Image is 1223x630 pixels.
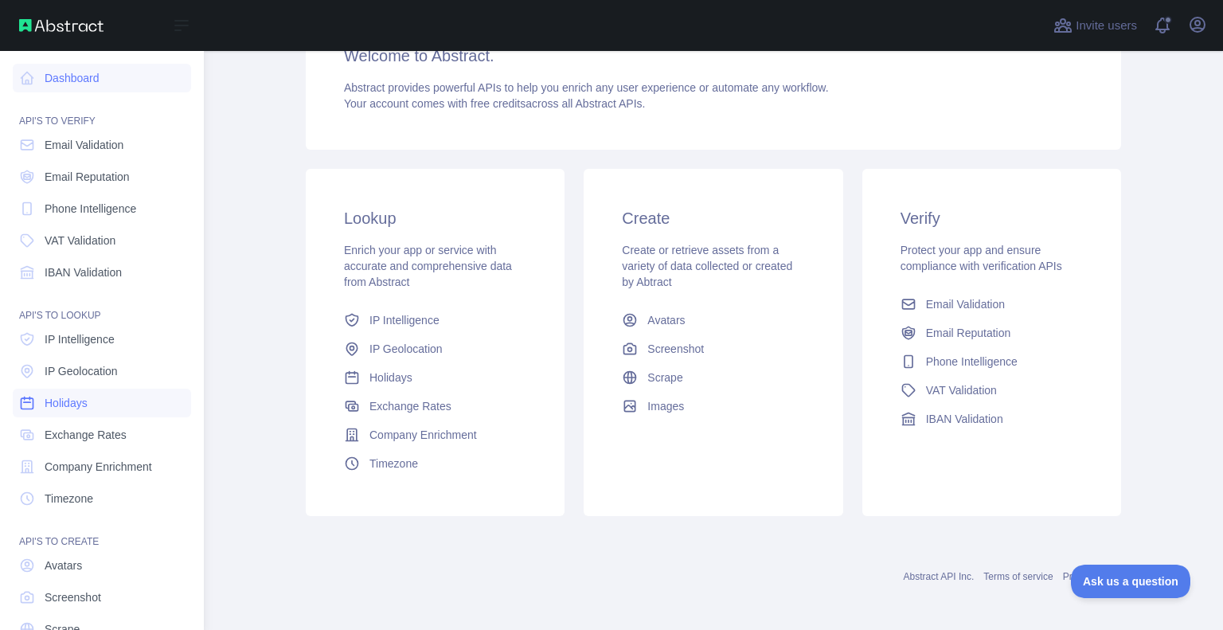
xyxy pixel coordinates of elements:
a: Email Validation [13,131,191,159]
h3: Lookup [344,207,526,229]
span: Images [647,398,684,414]
h3: Verify [901,207,1083,229]
span: Email Reputation [926,325,1011,341]
div: API'S TO VERIFY [13,96,191,127]
a: Phone Intelligence [894,347,1089,376]
div: API'S TO LOOKUP [13,290,191,322]
span: Company Enrichment [369,427,477,443]
span: IBAN Validation [926,411,1003,427]
span: Avatars [647,312,685,328]
span: Create or retrieve assets from a variety of data collected or created by Abtract [622,244,792,288]
a: Scrape [615,363,811,392]
a: Company Enrichment [338,421,533,449]
span: free credits [471,97,526,110]
span: Scrape [647,370,682,385]
h3: Welcome to Abstract. [344,45,1083,67]
span: Exchange Rates [369,398,451,414]
span: VAT Validation [926,382,997,398]
a: Avatars [615,306,811,335]
a: IP Geolocation [338,335,533,363]
a: Privacy policy [1063,571,1121,582]
h3: Create [622,207,804,229]
a: IP Geolocation [13,357,191,385]
span: Screenshot [647,341,704,357]
span: Avatars [45,558,82,573]
span: Email Reputation [45,169,130,185]
a: VAT Validation [894,376,1089,405]
span: Enrich your app or service with accurate and comprehensive data from Abstract [344,244,512,288]
span: Phone Intelligence [926,354,1018,370]
a: Email Reputation [13,162,191,191]
span: Protect your app and ensure compliance with verification APIs [901,244,1062,272]
span: Email Validation [926,296,1005,312]
a: IP Intelligence [13,325,191,354]
span: IP Geolocation [45,363,118,379]
a: VAT Validation [13,226,191,255]
iframe: Toggle Customer Support [1071,565,1191,598]
a: Timezone [13,484,191,513]
div: API'S TO CREATE [13,516,191,548]
img: Abstract API [19,19,104,32]
span: IP Intelligence [45,331,115,347]
a: Avatars [13,551,191,580]
a: Email Reputation [894,319,1089,347]
a: IP Intelligence [338,306,533,335]
span: Timezone [369,456,418,472]
span: IP Geolocation [369,341,443,357]
a: IBAN Validation [894,405,1089,433]
span: Exchange Rates [45,427,127,443]
span: Screenshot [45,589,101,605]
a: Images [615,392,811,421]
span: Holidays [45,395,88,411]
a: Terms of service [983,571,1053,582]
a: Holidays [13,389,191,417]
span: Phone Intelligence [45,201,136,217]
a: Phone Intelligence [13,194,191,223]
a: Timezone [338,449,533,478]
a: Exchange Rates [338,392,533,421]
a: Dashboard [13,64,191,92]
span: IBAN Validation [45,264,122,280]
a: Screenshot [13,583,191,612]
button: Invite users [1050,13,1140,38]
span: Your account comes with across all Abstract APIs. [344,97,645,110]
span: IP Intelligence [369,312,440,328]
a: Company Enrichment [13,452,191,481]
a: IBAN Validation [13,258,191,287]
span: Timezone [45,491,93,507]
span: Holidays [369,370,412,385]
a: Exchange Rates [13,421,191,449]
a: Abstract API Inc. [904,571,975,582]
a: Screenshot [615,335,811,363]
span: Company Enrichment [45,459,152,475]
span: VAT Validation [45,233,115,248]
span: Email Validation [45,137,123,153]
span: Abstract provides powerful APIs to help you enrich any user experience or automate any workflow. [344,81,829,94]
a: Holidays [338,363,533,392]
a: Email Validation [894,290,1089,319]
span: Invite users [1076,17,1137,35]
